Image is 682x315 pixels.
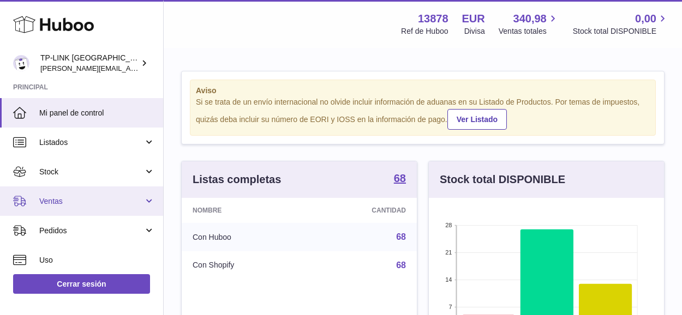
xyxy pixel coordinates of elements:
td: Con Shopify [182,251,307,280]
text: 7 [448,304,452,310]
span: [PERSON_NAME][EMAIL_ADDRESS][DOMAIN_NAME] [40,64,219,72]
img: celia.yan@tp-link.com [13,55,29,71]
a: 0,00 Stock total DISPONIBLE [573,11,669,37]
div: Ref de Huboo [401,26,448,37]
h3: Listas completas [193,172,281,187]
a: 68 [394,173,406,186]
span: Mi panel de control [39,108,155,118]
span: 340,98 [513,11,547,26]
strong: 13878 [418,11,448,26]
strong: EUR [462,11,485,26]
span: Listados [39,137,143,148]
span: Stock total DISPONIBLE [573,26,669,37]
span: Ventas [39,196,143,207]
strong: Aviso [196,86,650,96]
text: 21 [445,249,452,256]
a: 68 [396,261,406,270]
div: TP-LINK [GEOGRAPHIC_DATA], SOCIEDAD LIMITADA [40,53,139,74]
text: 14 [445,276,452,283]
span: Uso [39,255,155,265]
h3: Stock total DISPONIBLE [440,172,565,187]
text: 28 [445,222,452,228]
div: Si se trata de un envío internacional no olvide incluir información de aduanas en su Listado de P... [196,97,650,130]
div: Divisa [464,26,485,37]
a: Ver Listado [447,109,507,130]
span: Stock [39,167,143,177]
span: Ventas totales [499,26,559,37]
a: 340,98 Ventas totales [499,11,559,37]
th: Cantidad [307,198,417,223]
td: Con Huboo [182,223,307,251]
a: 68 [396,232,406,241]
span: 0,00 [635,11,656,26]
span: Pedidos [39,226,143,236]
a: Cerrar sesión [13,274,150,294]
strong: 68 [394,173,406,184]
th: Nombre [182,198,307,223]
